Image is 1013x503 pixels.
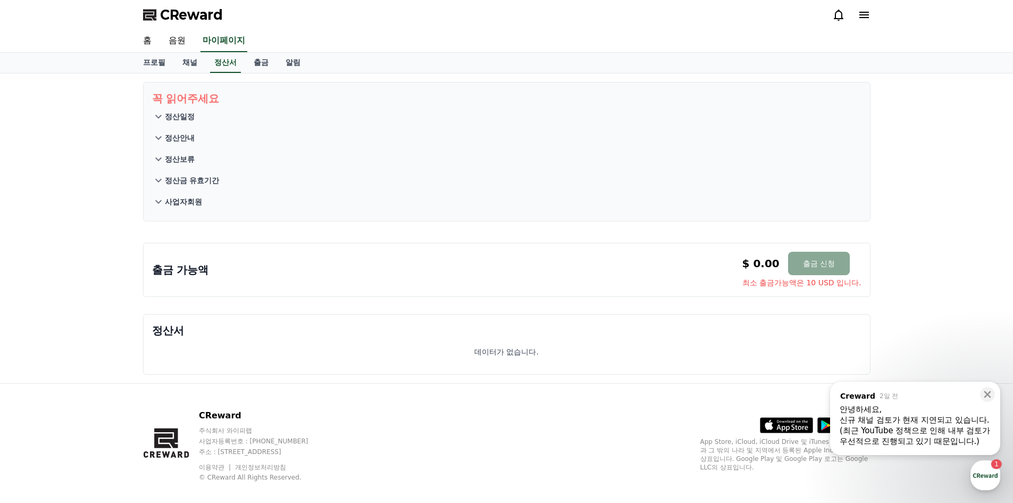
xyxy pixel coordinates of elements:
button: 정산보류 [152,149,861,170]
a: 출금 [245,53,277,73]
a: 음원 [160,30,194,52]
p: 정산금 유효기간 [165,175,220,186]
button: 사업자회원 [152,191,861,212]
button: 출금 신청 [788,252,850,275]
span: CReward [160,6,223,23]
button: 정산금 유효기간 [152,170,861,191]
p: 정산서 [152,323,861,338]
a: 알림 [277,53,309,73]
p: 주식회사 와이피랩 [199,426,329,435]
a: 개인정보처리방침 [235,464,286,471]
p: 데이터가 없습니다. [474,347,539,357]
p: 주소 : [STREET_ADDRESS] [199,448,329,456]
a: 홈 [135,30,160,52]
p: 정산안내 [165,133,195,143]
p: App Store, iCloud, iCloud Drive 및 iTunes Store는 미국과 그 밖의 나라 및 지역에서 등록된 Apple Inc.의 서비스 상표입니다. Goo... [700,438,870,472]
a: 프로필 [135,53,174,73]
a: CReward [143,6,223,23]
p: CReward [199,409,329,422]
a: 채널 [174,53,206,73]
p: 출금 가능액 [152,262,209,277]
button: 정산일정 [152,106,861,127]
p: $ 0.00 [742,256,780,271]
a: 정산서 [210,53,241,73]
p: 꼭 읽어주세요 [152,91,861,106]
a: 이용약관 [199,464,232,471]
button: 정산안내 [152,127,861,149]
p: 사업자회원 [165,196,202,207]
p: 사업자등록번호 : [PHONE_NUMBER] [199,437,329,446]
p: © CReward All Rights Reserved. [199,473,329,482]
span: 최소 출금가능액은 10 USD 입니다. [742,277,861,288]
p: 정산일정 [165,111,195,122]
a: 마이페이지 [200,30,247,52]
p: 정산보류 [165,154,195,164]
